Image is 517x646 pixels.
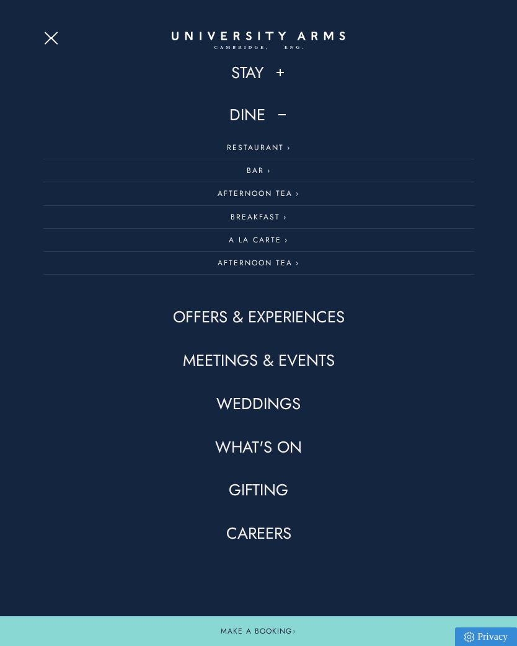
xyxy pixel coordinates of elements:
[221,626,296,637] span: Make a Booking
[216,393,301,414] a: Weddings
[231,62,263,83] a: Stay
[229,479,288,500] a: Gifting
[43,136,474,159] a: Restaurant
[215,436,302,458] a: What's On
[274,66,286,79] button: Show/Hide Child Menu
[43,229,474,252] a: A La Carte
[455,627,517,646] a: Privacy
[292,629,296,634] img: Arrow icon
[276,108,288,121] button: Show/Hide Child Menu
[183,350,335,371] a: Meetings & Events
[172,32,345,50] a: Home
[43,182,474,205] a: Afternoon Tea
[43,206,474,229] a: Breakfast
[464,632,474,642] img: Privacy
[43,31,62,41] button: Open Menu
[226,523,291,544] a: Careers
[43,159,474,182] a: Bar
[173,306,345,327] a: Offers & Experiences
[229,104,265,125] a: Dine
[43,252,474,275] a: Afternoon Tea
